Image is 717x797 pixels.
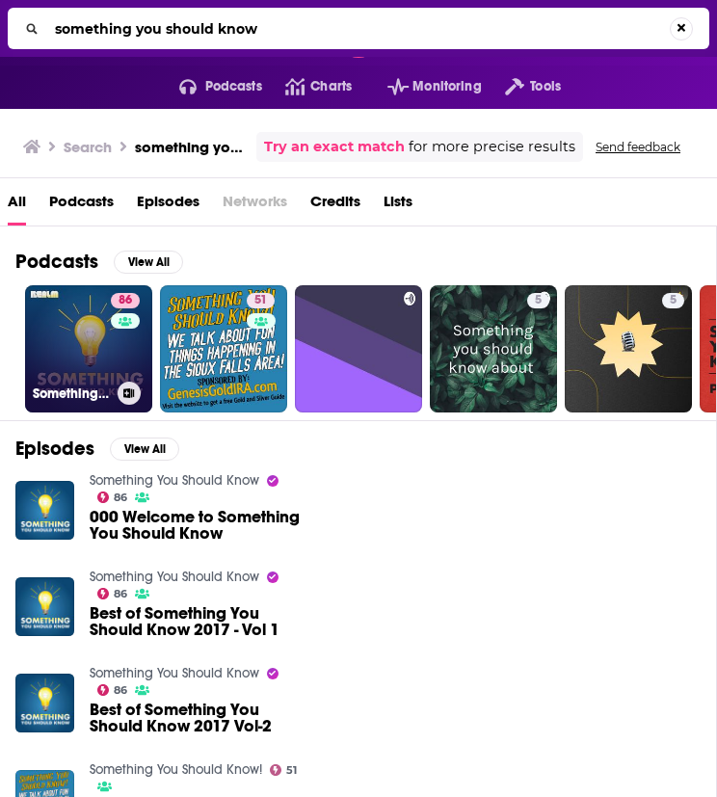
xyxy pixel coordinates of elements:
img: 000 Welcome to Something You Should Know [15,481,74,540]
span: Networks [223,186,287,226]
div: Search... [8,8,709,49]
a: 86Something You Should Know [25,285,152,412]
span: 86 [114,493,127,502]
button: View All [110,438,179,461]
a: Credits [310,186,360,226]
input: Search... [47,13,670,44]
a: All [8,186,26,226]
span: Monitoring [412,73,481,100]
a: Charts [262,71,352,102]
h3: Something You Should Know [33,385,110,402]
a: 51 [160,285,287,412]
span: 51 [254,291,267,310]
button: open menu [482,71,561,102]
h3: something you should know [135,138,249,156]
h2: Podcasts [15,250,98,274]
span: Charts [310,73,352,100]
img: Best of Something You Should Know 2017 - Vol 1 [15,577,74,636]
a: EpisodesView All [15,437,179,461]
a: 000 Welcome to Something You Should Know [90,509,309,542]
button: View All [114,251,183,274]
a: 5 [565,285,692,412]
a: Something You Should Know [90,665,259,681]
a: Something You Should Know [90,569,259,585]
span: 5 [670,291,677,310]
a: Something You Should Know [90,472,259,489]
a: 86 [97,588,128,599]
span: Podcasts [205,73,262,100]
span: 86 [114,686,127,695]
a: 51 [270,764,298,776]
a: Episodes [137,186,199,226]
a: Try an exact match [264,136,405,158]
a: Best of Something You Should Know 2017 - Vol 1 [90,605,309,638]
h3: Search [64,138,112,156]
a: 51 [247,293,275,308]
a: 86 [97,491,128,503]
a: PodcastsView All [15,250,183,274]
button: open menu [364,71,482,102]
img: Best of Something You Should Know 2017 Vol-2 [15,674,74,732]
a: Lists [384,186,412,226]
span: 86 [114,590,127,598]
span: 86 [119,291,132,310]
a: 5 [430,285,557,412]
span: 51 [286,766,297,775]
span: for more precise results [409,136,575,158]
h2: Episodes [15,437,94,461]
a: Something You Should Know! [90,761,262,778]
span: Tools [530,73,561,100]
a: 5 [662,293,684,308]
button: Send feedback [590,139,686,155]
a: Best of Something You Should Know 2017 Vol-2 [90,702,309,734]
button: open menu [156,71,262,102]
a: 5 [527,293,549,308]
a: 86 [111,293,140,308]
a: 86 [97,684,128,696]
span: 5 [535,291,542,310]
a: Podcasts [49,186,114,226]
